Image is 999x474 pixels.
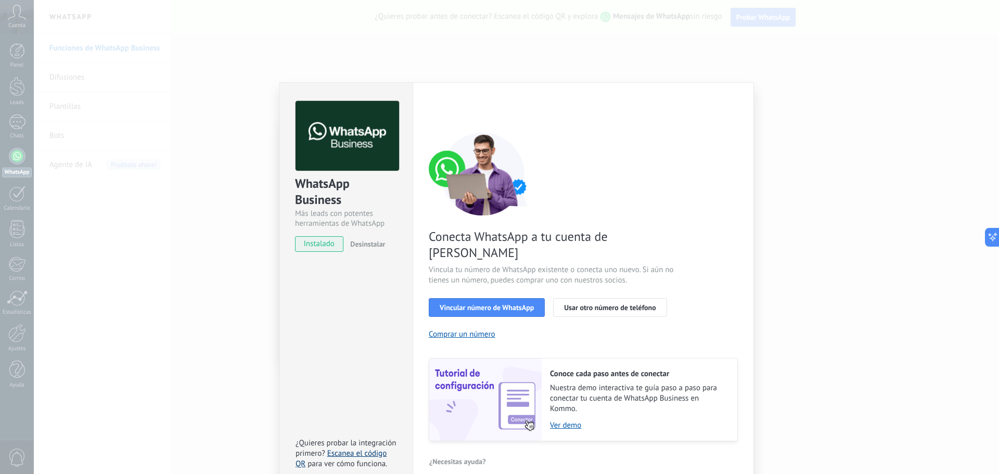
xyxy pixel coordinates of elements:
span: instalado [296,236,343,252]
img: logo_main.png [296,101,399,171]
a: Escanea el código QR [296,449,387,469]
button: Vincular número de WhatsApp [429,298,545,317]
span: Vincular número de WhatsApp [440,304,534,311]
button: Desinstalar [346,236,385,252]
span: Nuestra demo interactiva te guía paso a paso para conectar tu cuenta de WhatsApp Business en Kommo. [550,383,727,414]
button: Comprar un número [429,329,495,339]
span: Desinstalar [350,239,385,249]
span: para ver cómo funciona. [308,459,387,469]
span: ¿Necesitas ayuda? [429,458,486,465]
div: WhatsApp Business [295,175,398,209]
span: ¿Quieres probar la integración primero? [296,438,396,458]
button: ¿Necesitas ayuda? [429,454,486,469]
span: Vincula tu número de WhatsApp existente o conecta uno nuevo. Si aún no tienes un número, puedes c... [429,265,676,286]
button: Usar otro número de teléfono [553,298,667,317]
span: Conecta WhatsApp a tu cuenta de [PERSON_NAME] [429,228,676,261]
a: Ver demo [550,420,727,430]
span: Usar otro número de teléfono [564,304,656,311]
h2: Conoce cada paso antes de conectar [550,369,727,379]
div: Más leads con potentes herramientas de WhatsApp [295,209,398,228]
img: connect number [429,132,538,215]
